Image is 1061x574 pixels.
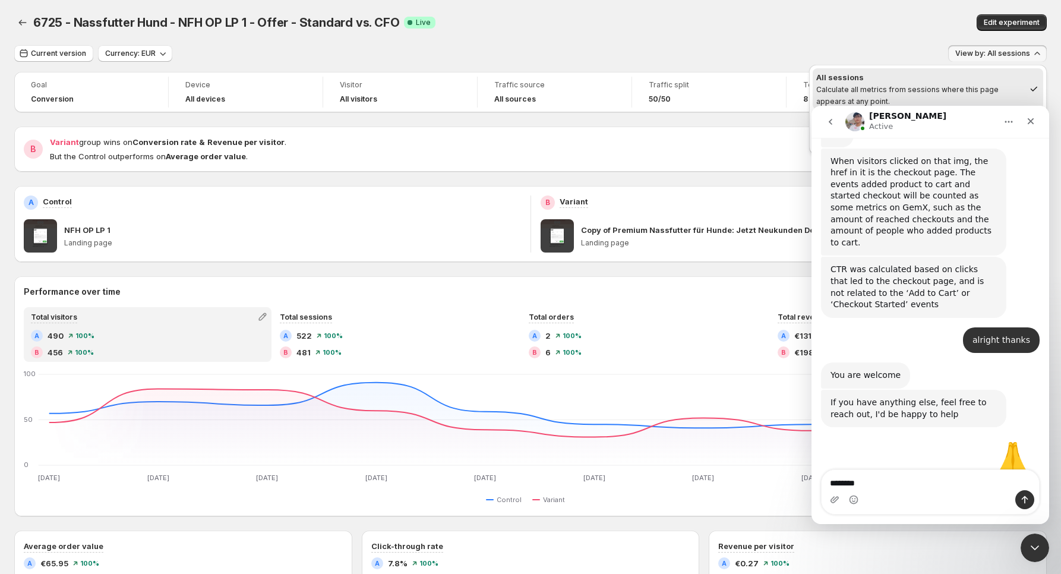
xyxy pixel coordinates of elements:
[14,45,93,62] button: Current version
[948,45,1047,62] button: View by: All sessions
[545,346,551,358] span: 6
[31,94,74,104] span: Conversion
[532,332,537,339] h2: A
[375,560,380,567] h2: A
[583,474,605,482] text: [DATE]
[185,79,306,105] a: DeviceAll devices
[1021,534,1049,562] iframe: Intercom live chat
[529,313,574,321] span: Total orders
[75,349,94,356] span: 100%
[29,198,34,207] h2: A
[40,557,68,569] span: €65.95
[494,79,615,105] a: Traffic sourceAll sources
[30,143,36,155] h2: B
[340,80,460,90] span: Visitor
[324,332,343,339] span: 100%
[75,332,94,339] span: 100%
[563,332,582,339] span: 100%
[486,493,526,507] button: Control
[816,85,999,106] span: Calculate all metrics from sessions where this page appears at any point.
[778,313,829,321] span: Total revenue
[718,540,794,552] h3: Revenue per visitor
[794,346,826,358] span: €198.35
[50,137,286,147] span: group wins on .
[955,49,1030,58] span: View by: All sessions
[296,346,311,358] span: 481
[48,330,64,342] span: 490
[31,313,77,321] span: Total visitors
[14,14,31,31] button: Back
[803,80,924,90] span: Test duration
[147,474,169,482] text: [DATE]
[541,219,574,253] img: Copy of Premium Nassfutter für Hunde: Jetzt Neukunden Deal sichern!
[388,557,408,569] span: 7.8%
[340,94,377,104] h4: All visitors
[811,106,1049,524] iframe: Intercom live chat
[296,330,312,342] span: 522
[24,370,36,378] text: 100
[545,330,551,342] span: 2
[581,238,1038,248] p: Landing page
[27,560,32,567] h2: A
[977,14,1047,31] button: Edit experiment
[649,94,671,104] span: 50/50
[340,79,460,105] a: VisitorAll visitors
[80,560,99,567] span: 100%
[132,137,197,147] strong: Conversion rate
[283,332,288,339] h2: A
[543,495,565,504] span: Variant
[24,219,57,253] img: NFH OP LP 1
[64,238,521,248] p: Landing page
[722,560,727,567] h2: A
[794,330,823,342] span: €131.91
[494,94,536,104] h4: All sources
[50,137,79,147] span: Variant
[105,49,156,58] span: Currency: EUR
[43,195,72,207] p: Control
[803,79,924,105] a: Test duration8 days 16 hours 53 minutes
[692,474,714,482] text: [DATE]
[801,474,823,482] text: [DATE]
[803,94,902,104] span: 8 days 16 hours 53 minutes
[24,461,29,469] text: 0
[416,18,431,27] span: Live
[256,474,278,482] text: [DATE]
[365,474,387,482] text: [DATE]
[185,94,225,104] h4: All devices
[474,474,496,482] text: [DATE]
[280,313,332,321] span: Total sessions
[24,286,1037,298] h2: Performance over time
[419,560,438,567] span: 100%
[371,540,443,552] h3: Click-through rate
[33,15,399,30] span: 6725 - Nassfutter Hund - NFH OP LP 1 - Offer - Standard vs. CFO
[207,137,285,147] strong: Revenue per visitor
[48,346,63,358] span: 456
[560,195,588,207] p: Variant
[64,224,110,236] p: NFH OP LP 1
[24,540,103,552] h3: Average order value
